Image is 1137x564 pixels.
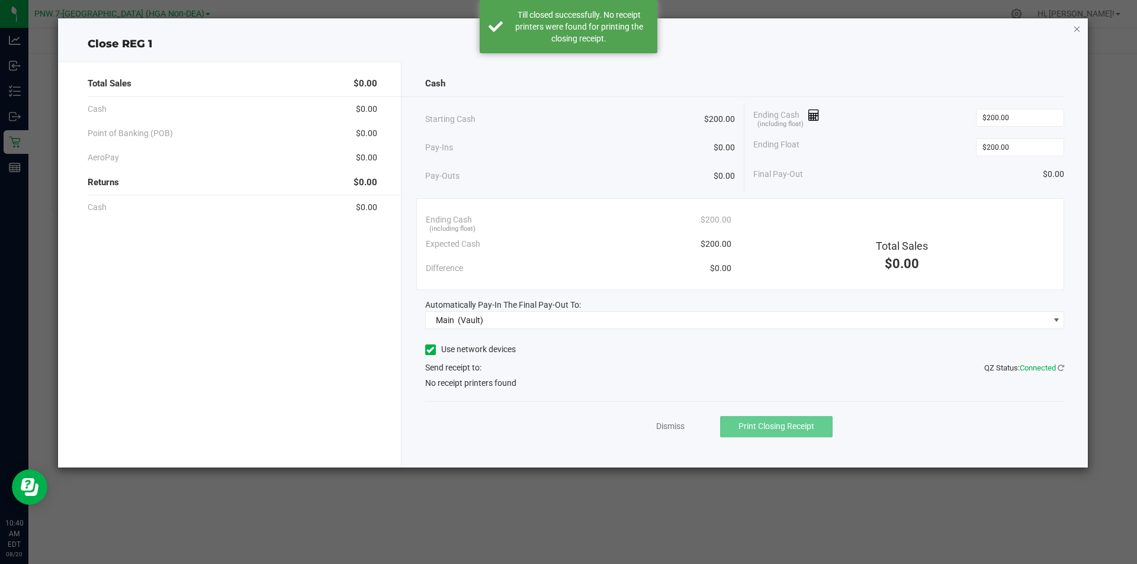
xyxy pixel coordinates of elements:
[701,238,731,250] span: $200.00
[429,224,476,234] span: (including float)
[12,469,47,505] iframe: Resource center
[509,9,648,44] div: Till closed successfully. No receipt printers were found for printing the closing receipt.
[458,315,483,325] span: (Vault)
[714,170,735,182] span: $0.00
[354,176,377,189] span: $0.00
[88,103,107,115] span: Cash
[425,363,481,372] span: Send receipt to:
[704,113,735,125] span: $200.00
[714,141,735,154] span: $0.00
[984,363,1064,372] span: QZ Status:
[701,214,731,226] span: $200.00
[356,152,377,164] span: $0.00
[757,120,804,130] span: (including float)
[753,109,820,127] span: Ending Cash
[426,238,480,250] span: Expected Cash
[436,315,454,325] span: Main
[88,201,107,214] span: Cash
[425,300,581,310] span: Automatically Pay-In The Final Pay-Out To:
[426,214,472,226] span: Ending Cash
[88,170,377,195] div: Returns
[1020,363,1056,372] span: Connected
[88,152,119,164] span: AeroPay
[356,103,377,115] span: $0.00
[88,77,131,91] span: Total Sales
[656,420,685,433] a: Dismiss
[753,138,799,156] span: Ending Float
[753,168,803,181] span: Final Pay-Out
[738,421,814,431] span: Print Closing Receipt
[425,113,476,125] span: Starting Cash
[876,240,928,252] span: Total Sales
[720,416,833,437] button: Print Closing Receipt
[356,127,377,140] span: $0.00
[885,256,919,271] span: $0.00
[710,262,731,275] span: $0.00
[425,141,453,154] span: Pay-Ins
[425,77,445,91] span: Cash
[58,36,1088,52] div: Close REG 1
[425,170,460,182] span: Pay-Outs
[88,127,173,140] span: Point of Banking (POB)
[354,77,377,91] span: $0.00
[1043,168,1064,181] span: $0.00
[356,201,377,214] span: $0.00
[425,377,516,389] span: No receipt printers found
[425,343,516,356] label: Use network devices
[426,262,463,275] span: Difference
